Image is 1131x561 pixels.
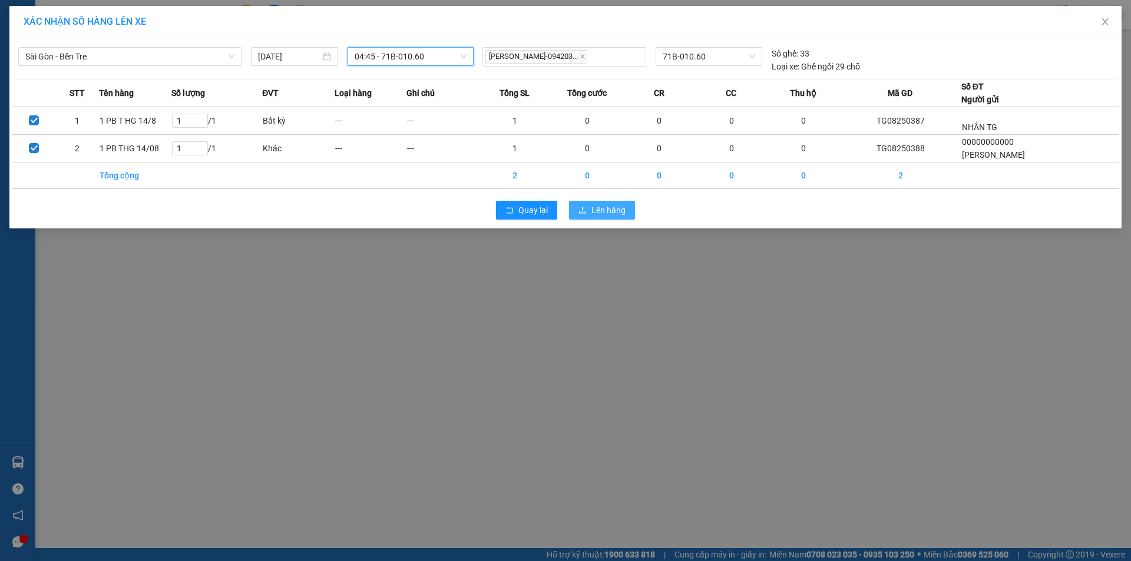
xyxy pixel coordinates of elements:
td: 0 [623,107,696,135]
td: 0 [696,107,768,135]
span: Tên hàng [99,87,134,99]
td: 0 [551,107,623,135]
td: Khác [262,135,335,162]
span: Số ghế: [772,47,798,60]
span: ĐVT [262,87,279,99]
span: CC [726,87,736,99]
span: Lên hàng [591,204,626,217]
button: Close [1089,6,1122,39]
td: 0 [551,135,623,162]
span: close [580,54,586,59]
span: 00000000000 [962,137,1014,147]
td: 2 [56,135,100,162]
td: 1 [56,107,100,135]
div: Ghế ngồi 29 chỗ [772,60,860,73]
td: 2 [479,162,551,189]
button: rollbackQuay lại [496,201,557,220]
td: 0 [768,135,840,162]
td: / 1 [171,107,262,135]
span: Tổng cước [567,87,607,99]
td: / 1 [171,135,262,162]
td: 0 [768,162,840,189]
span: Tổng SL [500,87,530,99]
input: 15/08/2025 [258,50,320,63]
span: rollback [505,206,514,215]
td: Tổng cộng [99,162,171,189]
td: Bất kỳ [262,107,335,135]
div: 33 [772,47,809,60]
span: Số lượng [171,87,205,99]
div: Số ĐT Người gửi [961,80,999,106]
td: 1 PB THG 14/08 [99,135,171,162]
span: Loại xe: [772,60,799,73]
td: 0 [696,135,768,162]
td: 0 [768,107,840,135]
td: --- [406,135,479,162]
td: 0 [551,162,623,189]
span: 04:45 - 71B-010.60 [355,48,467,65]
span: close [1100,17,1110,26]
span: STT [70,87,85,99]
span: NHÂN TG [962,122,997,132]
span: Quay lại [518,204,548,217]
td: TG08250388 [840,135,961,162]
span: Loại hàng [335,87,372,99]
span: 71B-010.60 [663,48,755,65]
span: Sài Gòn - Bến Tre [25,48,234,65]
span: CR [654,87,664,99]
td: TG08250387 [840,107,961,135]
span: Ghi chú [406,87,435,99]
span: [PERSON_NAME] [962,150,1025,160]
td: 1 [479,135,551,162]
td: 0 [623,135,696,162]
button: uploadLên hàng [569,201,635,220]
td: 1 [479,107,551,135]
td: --- [335,107,407,135]
td: 0 [696,162,768,189]
span: Mã GD [888,87,912,99]
td: 0 [623,162,696,189]
td: --- [335,135,407,162]
td: 2 [840,162,961,189]
span: upload [578,206,587,215]
span: XÁC NHẬN SỐ HÀNG LÊN XE [24,16,146,27]
span: [PERSON_NAME]-094203... [485,50,587,64]
span: Thu hộ [790,87,816,99]
td: --- [406,107,479,135]
td: 1 PB T HG 14/8 [99,107,171,135]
